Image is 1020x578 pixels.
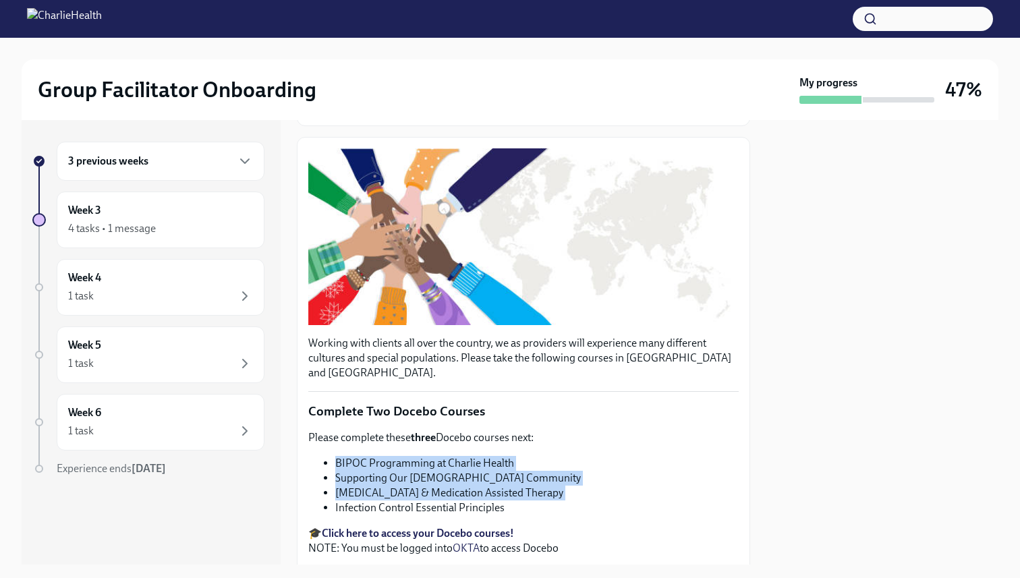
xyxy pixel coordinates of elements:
h6: 3 previous weeks [68,154,148,169]
p: Working with clients all over the country, we as providers will experience many different culture... [308,336,739,380]
h6: Week 4 [68,270,101,285]
p: Complete Two Docebo Courses [308,403,739,420]
div: 1 task [68,289,94,304]
a: Week 41 task [32,259,264,316]
h3: 47% [945,78,982,102]
img: CharlieHealth [27,8,102,30]
li: BIPOC Programming at Charlie Health [335,456,739,471]
h6: Week 3 [68,203,101,218]
div: 3 previous weeks [57,142,264,181]
div: 1 task [68,424,94,438]
a: Week 34 tasks • 1 message [32,192,264,248]
strong: three [411,431,436,444]
li: Supporting Our [DEMOGRAPHIC_DATA] Community [335,471,739,486]
strong: [DATE] [132,462,166,475]
a: Week 61 task [32,394,264,451]
h6: Week 6 [68,405,101,420]
button: Zoom image [308,148,739,325]
p: 🎓 NOTE: You must be logged into to access Docebo [308,526,739,556]
div: 4 tasks • 1 message [68,221,156,236]
span: Experience ends [57,462,166,475]
strong: My progress [799,76,857,90]
h6: Week 5 [68,338,101,353]
p: Please complete these Docebo courses next: [308,430,739,445]
li: Infection Control Essential Principles [335,500,739,515]
a: Week 51 task [32,326,264,383]
li: [MEDICAL_DATA] & Medication Assisted Therapy [335,486,739,500]
a: OKTA [453,542,480,554]
h2: Group Facilitator Onboarding [38,76,316,103]
a: Click here to access your Docebo courses! [322,527,514,540]
div: 1 task [68,356,94,371]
